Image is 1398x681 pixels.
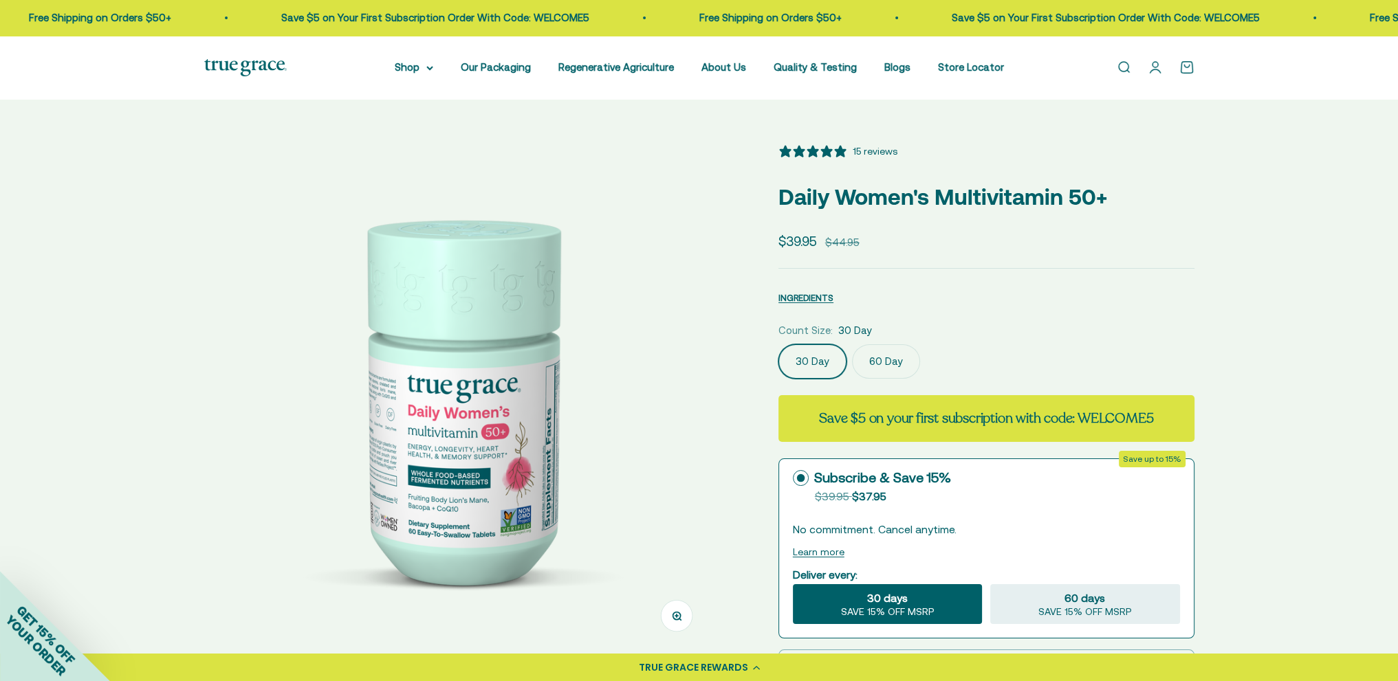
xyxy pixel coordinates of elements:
[192,10,500,26] p: Save $5 on Your First Subscription Order With Code: WELCOME5
[778,322,833,339] legend: Count Size:
[610,12,752,23] a: Free Shipping on Orders $50+
[838,322,872,339] span: 30 Day
[778,231,817,252] sale-price: $39.95
[774,61,857,73] a: Quality & Testing
[701,61,746,73] a: About Us
[395,59,433,76] summary: Shop
[884,61,910,73] a: Blogs
[3,612,69,678] span: YOUR ORDER
[639,660,748,675] div: TRUE GRACE REWARDS
[558,61,674,73] a: Regenerative Agriculture
[778,144,897,159] button: 5 stars, 15 ratings
[778,289,833,306] button: INGREDIENTS
[862,10,1170,26] p: Save $5 on Your First Subscription Order With Code: WELCOME5
[819,409,1153,427] strong: Save $5 on your first subscription with code: WELCOME5
[14,603,78,667] span: GET 15% OFF
[853,144,897,159] div: 15 reviews
[938,61,1004,73] a: Store Locator
[778,179,1194,214] p: Daily Women's Multivitamin 50+
[778,293,833,303] span: INGREDIENTS
[204,144,712,651] img: Daily Women's 50+ Multivitamin
[461,61,531,73] a: Our Packaging
[825,234,860,251] compare-at-price: $44.95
